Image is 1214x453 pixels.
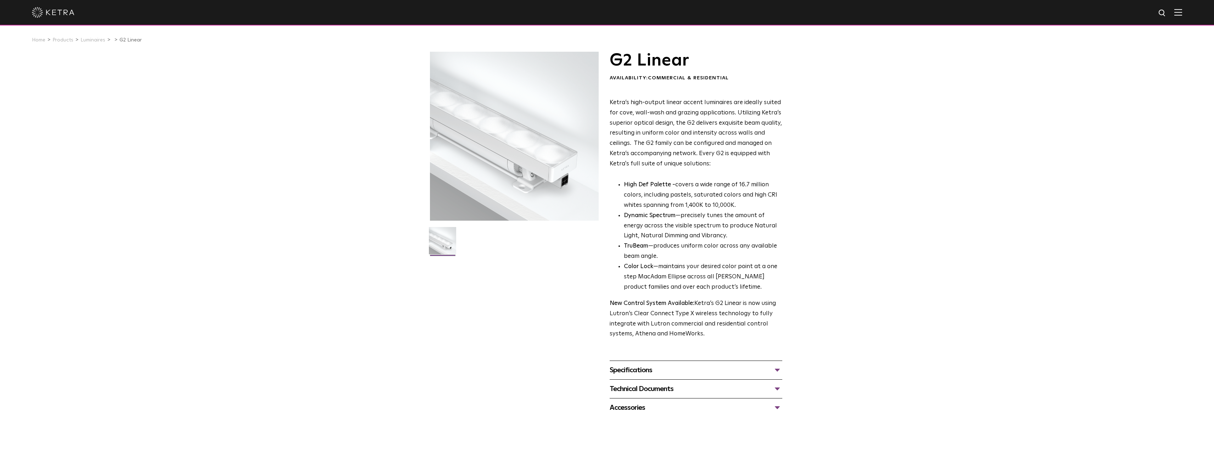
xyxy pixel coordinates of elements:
img: Hamburger%20Nav.svg [1174,9,1182,16]
div: Technical Documents [610,383,782,395]
div: Availability: [610,75,782,82]
img: G2-Linear-2021-Web-Square [429,227,456,260]
li: —produces uniform color across any available beam angle. [624,241,782,262]
span: Commercial & Residential [648,75,729,80]
a: G2 Linear [119,38,142,43]
p: covers a wide range of 16.7 million colors, including pastels, saturated colors and high CRI whit... [624,180,782,211]
a: Products [52,38,73,43]
h1: G2 Linear [610,52,782,69]
strong: Color Lock [624,264,653,270]
img: search icon [1158,9,1167,18]
li: —precisely tunes the amount of energy across the visible spectrum to produce Natural Light, Natur... [624,211,782,242]
strong: TruBeam [624,243,648,249]
a: Home [32,38,45,43]
a: Luminaires [80,38,105,43]
strong: High Def Palette - [624,182,675,188]
strong: Dynamic Spectrum [624,213,676,219]
li: —maintains your desired color point at a one step MacAdam Ellipse across all [PERSON_NAME] produc... [624,262,782,293]
div: Accessories [610,402,782,413]
p: Ketra’s high-output linear accent luminaires are ideally suited for cove, wall-wash and grazing a... [610,98,782,169]
img: ketra-logo-2019-white [32,7,74,18]
strong: New Control System Available: [610,300,694,306]
p: Ketra’s G2 Linear is now using Lutron’s Clear Connect Type X wireless technology to fully integra... [610,299,782,340]
div: Specifications [610,364,782,376]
